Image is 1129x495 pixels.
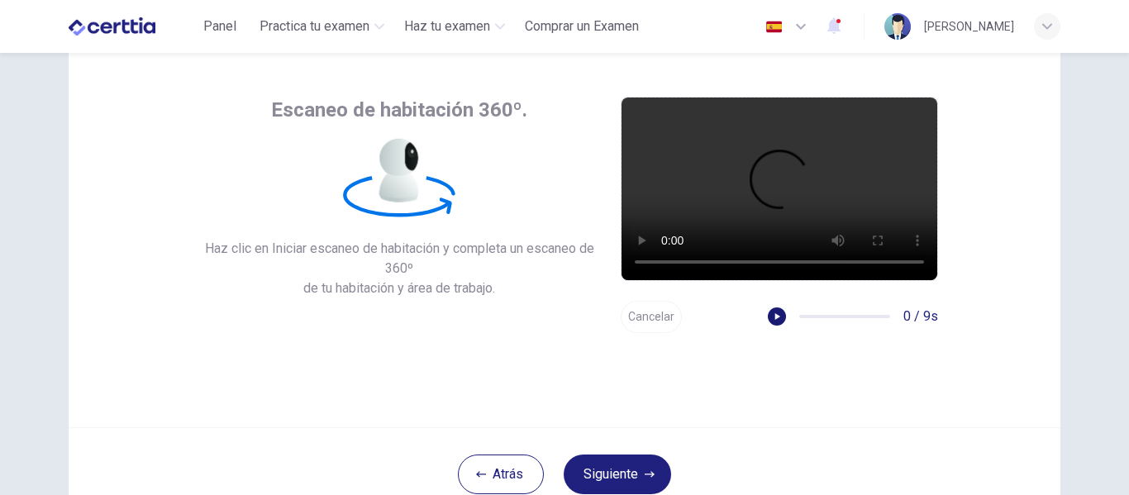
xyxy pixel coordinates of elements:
[458,455,544,494] button: Atrás
[69,10,193,43] a: CERTTIA logo
[518,12,645,41] button: Comprar un Examen
[903,307,938,326] span: 0 / 9s
[69,10,155,43] img: CERTTIA logo
[271,97,527,123] span: Escaneo de habitación 360º.
[404,17,490,36] span: Haz tu examen
[203,17,236,36] span: Panel
[193,12,246,41] button: Panel
[398,12,512,41] button: Haz tu examen
[924,17,1014,36] div: [PERSON_NAME]
[564,455,671,494] button: Siguiente
[191,278,607,298] span: de tu habitación y área de trabajo.
[191,239,607,278] span: Haz clic en Iniciar escaneo de habitación y completa un escaneo de 360º
[253,12,391,41] button: Practica tu examen
[621,301,682,333] button: Cancelar
[525,17,639,36] span: Comprar un Examen
[764,21,784,33] img: es
[884,13,911,40] img: Profile picture
[260,17,369,36] span: Practica tu examen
